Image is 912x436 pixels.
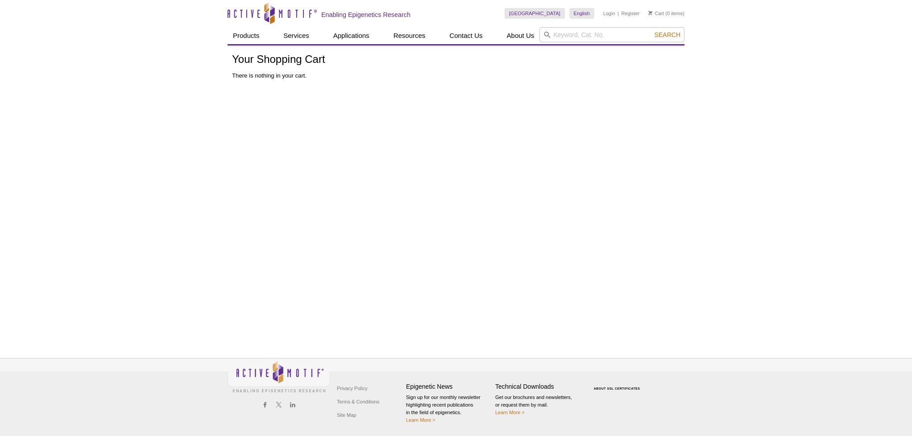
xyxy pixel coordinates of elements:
[232,72,680,80] p: There is nothing in your cart.
[585,374,651,394] table: Click to Verify - This site chose Symantec SSL for secure e-commerce and confidential communicati...
[278,27,315,44] a: Services
[232,53,680,66] h1: Your Shopping Cart
[505,8,565,19] a: [GEOGRAPHIC_DATA]
[655,31,680,38] span: Search
[228,358,330,395] img: Active Motif,
[495,383,580,391] h4: Technical Downloads
[539,27,684,42] input: Keyword, Cat. No.
[335,382,369,395] a: Privacy Policy
[502,27,540,44] a: About Us
[495,394,580,416] p: Get our brochures and newsletters, or request them by mail.
[648,8,684,19] li: (0 items)
[335,408,358,422] a: Site Map
[569,8,594,19] a: English
[618,8,619,19] li: |
[594,387,640,390] a: ABOUT SSL CERTIFICATES
[406,383,491,391] h4: Epigenetic News
[406,394,491,424] p: Sign up for our monthly newsletter highlighting recent publications in the field of epigenetics.
[388,27,431,44] a: Resources
[328,27,375,44] a: Applications
[495,410,525,415] a: Learn More >
[652,31,683,39] button: Search
[444,27,488,44] a: Contact Us
[621,10,639,16] a: Register
[603,10,615,16] a: Login
[321,11,410,19] h2: Enabling Epigenetics Research
[228,27,265,44] a: Products
[406,417,435,423] a: Learn More >
[648,11,652,15] img: Your Cart
[648,10,664,16] a: Cart
[335,395,381,408] a: Terms & Conditions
